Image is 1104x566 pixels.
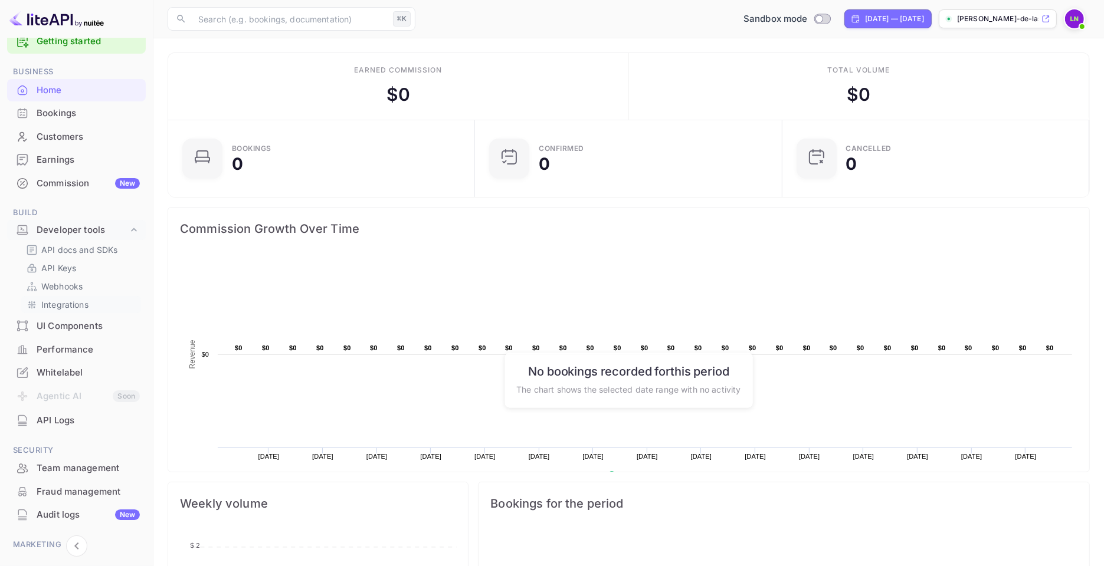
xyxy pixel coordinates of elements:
div: Performance [7,338,146,361]
text: $0 [803,344,811,351]
a: API docs and SDKs [26,243,136,256]
div: CANCELLED [846,145,892,152]
div: Fraud management [37,485,140,499]
span: Weekly volume [180,494,456,513]
text: $0 [938,344,946,351]
div: Webhooks [21,278,141,295]
text: $0 [1019,344,1027,351]
div: Integrations [21,296,141,313]
p: The chart shows the selected date range with no activity [516,383,741,396]
div: Whitelabel [7,361,146,384]
text: [DATE] [1015,453,1037,460]
div: Developer tools [37,223,128,237]
a: Audit logsNew [7,504,146,525]
tspan: $ 2 [190,542,200,550]
text: $0 [830,344,837,351]
text: $0 [749,344,756,351]
text: $0 [722,344,729,351]
text: $0 [289,344,297,351]
a: Fraud management [7,481,146,502]
a: UI Components [7,315,146,337]
text: $0 [532,344,540,351]
text: $0 [884,344,892,351]
text: $0 [911,344,919,351]
div: 0 [539,156,550,172]
text: $0 [1046,344,1054,351]
text: [DATE] [907,453,928,460]
div: API Logs [7,409,146,432]
text: [DATE] [258,453,280,460]
div: 0 [232,156,243,172]
span: Build [7,206,146,219]
span: Marketing [7,538,146,551]
div: Customers [37,130,140,144]
div: Bookings [37,107,140,120]
text: $0 [201,351,209,358]
img: LiteAPI logo [9,9,104,28]
div: Home [37,84,140,97]
h6: No bookings recorded for this period [516,364,741,379]
a: Earnings [7,149,146,170]
div: Team management [7,457,146,480]
a: Home [7,79,146,101]
text: $0 [479,344,486,351]
text: $0 [262,344,270,351]
a: Performance [7,338,146,360]
text: [DATE] [312,453,333,460]
div: API Keys [21,259,141,277]
span: Security [7,444,146,457]
div: API docs and SDKs [21,241,141,258]
div: Commission [37,177,140,190]
text: [DATE] [799,453,820,460]
div: Getting started [7,29,146,54]
button: Collapse navigation [66,535,87,557]
div: Audit logsNew [7,504,146,526]
p: Integrations [41,298,89,311]
a: API Logs [7,409,146,431]
text: [DATE] [637,453,658,460]
text: $0 [776,344,784,351]
a: Team management [7,457,146,479]
a: Whitelabel [7,361,146,383]
span: Commission Growth Over Time [180,219,1077,238]
div: UI Components [37,320,140,333]
text: $0 [965,344,972,351]
text: $0 [370,344,378,351]
text: [DATE] [474,453,496,460]
text: [DATE] [745,453,766,460]
span: Business [7,65,146,78]
text: $0 [857,344,864,351]
text: [DATE] [420,453,441,460]
text: [DATE] [366,453,388,460]
span: Sandbox mode [743,12,808,26]
div: Earned commission [355,65,442,75]
text: $0 [614,344,621,351]
p: API Keys [41,262,76,274]
div: ⌘K [393,11,411,27]
text: $0 [587,344,594,351]
text: $0 [992,344,1000,351]
div: $ 0 [386,81,410,108]
a: Webhooks [26,280,136,292]
text: [DATE] [691,453,712,460]
text: $0 [505,344,513,351]
text: $0 [343,344,351,351]
text: [DATE] [582,453,604,460]
div: Developer tools [7,220,146,241]
div: UI Components [7,315,146,338]
text: $0 [667,344,675,351]
a: CommissionNew [7,172,146,194]
div: API Logs [37,414,140,427]
div: Confirmed [539,145,584,152]
text: [DATE] [853,453,874,460]
div: [DATE] — [DATE] [865,14,924,24]
text: Revenue [188,340,196,368]
text: [DATE] [529,453,550,460]
a: Integrations [26,298,136,311]
div: Audit logs [37,508,140,522]
text: $0 [316,344,324,351]
text: Revenue [620,471,650,479]
div: Total volume [827,65,890,75]
div: Earnings [37,153,140,167]
div: 0 [846,156,857,172]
